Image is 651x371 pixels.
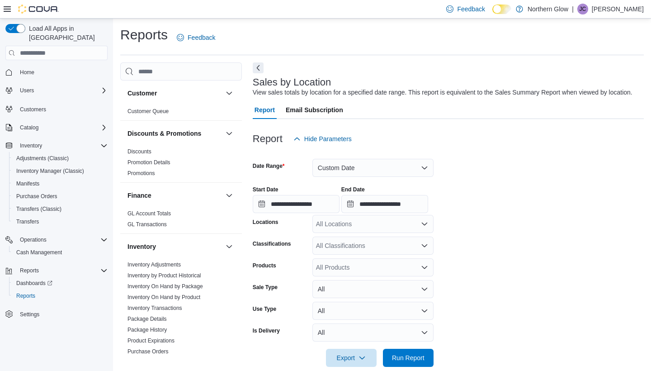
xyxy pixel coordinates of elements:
[9,277,111,290] a: Dashboards
[127,338,175,344] a: Product Expirations
[16,280,52,287] span: Dashboards
[188,33,215,42] span: Feedback
[16,155,69,162] span: Adjustments (Classic)
[120,106,242,120] div: Customer
[25,24,108,42] span: Load All Apps in [GEOGRAPHIC_DATA]
[20,267,39,274] span: Reports
[2,121,111,134] button: Catalog
[127,305,182,311] a: Inventory Transactions
[127,316,167,322] a: Package Details
[16,309,108,320] span: Settings
[421,242,428,249] button: Open list of options
[16,180,39,187] span: Manifests
[13,278,56,289] a: Dashboards
[304,134,352,143] span: Hide Parameters
[572,4,574,14] p: |
[253,305,276,313] label: Use Type
[253,284,278,291] label: Sale Type
[16,249,62,256] span: Cash Management
[253,162,285,170] label: Date Range
[9,290,111,302] button: Reports
[326,349,377,367] button: Export
[577,4,588,14] div: Jesse Cettina
[253,62,264,73] button: Next
[312,159,434,177] button: Custom Date
[13,290,39,301] a: Reports
[127,221,167,228] a: GL Transactions
[383,349,434,367] button: Run Report
[16,85,108,96] span: Users
[20,124,38,131] span: Catalog
[127,262,181,268] a: Inventory Adjustments
[13,247,66,258] a: Cash Management
[392,353,425,362] span: Run Report
[13,278,108,289] span: Dashboards
[20,69,34,76] span: Home
[16,234,108,245] span: Operations
[9,203,111,215] button: Transfers (Classic)
[9,190,111,203] button: Purchase Orders
[127,191,151,200] h3: Finance
[9,215,111,228] button: Transfers
[253,262,276,269] label: Products
[253,219,278,226] label: Locations
[16,140,46,151] button: Inventory
[127,242,156,251] h3: Inventory
[457,5,485,14] span: Feedback
[13,191,108,202] span: Purchase Orders
[16,193,57,200] span: Purchase Orders
[528,4,568,14] p: Northern Glow
[253,186,278,193] label: Start Date
[13,166,88,176] a: Inventory Manager (Classic)
[127,129,201,138] h3: Discounts & Promotions
[312,302,434,320] button: All
[127,272,201,279] a: Inventory by Product Historical
[253,240,291,247] label: Classifications
[13,178,43,189] a: Manifests
[16,85,38,96] button: Users
[492,5,511,14] input: Dark Mode
[16,205,61,213] span: Transfers (Classic)
[127,108,169,114] a: Customer Queue
[13,204,65,214] a: Transfers (Classic)
[224,241,235,252] button: Inventory
[13,153,108,164] span: Adjustments (Classic)
[16,103,108,114] span: Customers
[127,191,222,200] button: Finance
[253,88,632,97] div: View sales totals by location for a specified date range. This report is equivalent to the Sales ...
[2,233,111,246] button: Operations
[253,77,331,88] h3: Sales by Location
[20,142,42,149] span: Inventory
[127,159,170,166] a: Promotion Details
[120,146,242,182] div: Discounts & Promotions
[18,5,59,14] img: Cova
[2,66,111,79] button: Home
[16,167,84,175] span: Inventory Manager (Classic)
[127,242,222,251] button: Inventory
[9,152,111,165] button: Adjustments (Classic)
[16,122,42,133] button: Catalog
[16,67,108,78] span: Home
[16,104,50,115] a: Customers
[13,216,42,227] a: Transfers
[20,311,39,318] span: Settings
[253,327,280,334] label: Is Delivery
[20,106,46,113] span: Customers
[421,220,428,228] button: Open list of options
[2,139,111,152] button: Inventory
[13,166,108,176] span: Inventory Manager (Classic)
[312,280,434,298] button: All
[16,292,35,300] span: Reports
[13,290,108,301] span: Reports
[224,190,235,201] button: Finance
[290,130,355,148] button: Hide Parameters
[224,88,235,99] button: Customer
[13,153,72,164] a: Adjustments (Classic)
[127,327,167,333] a: Package History
[13,204,108,214] span: Transfers (Classic)
[341,186,365,193] label: End Date
[2,308,111,321] button: Settings
[16,218,39,225] span: Transfers
[255,101,275,119] span: Report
